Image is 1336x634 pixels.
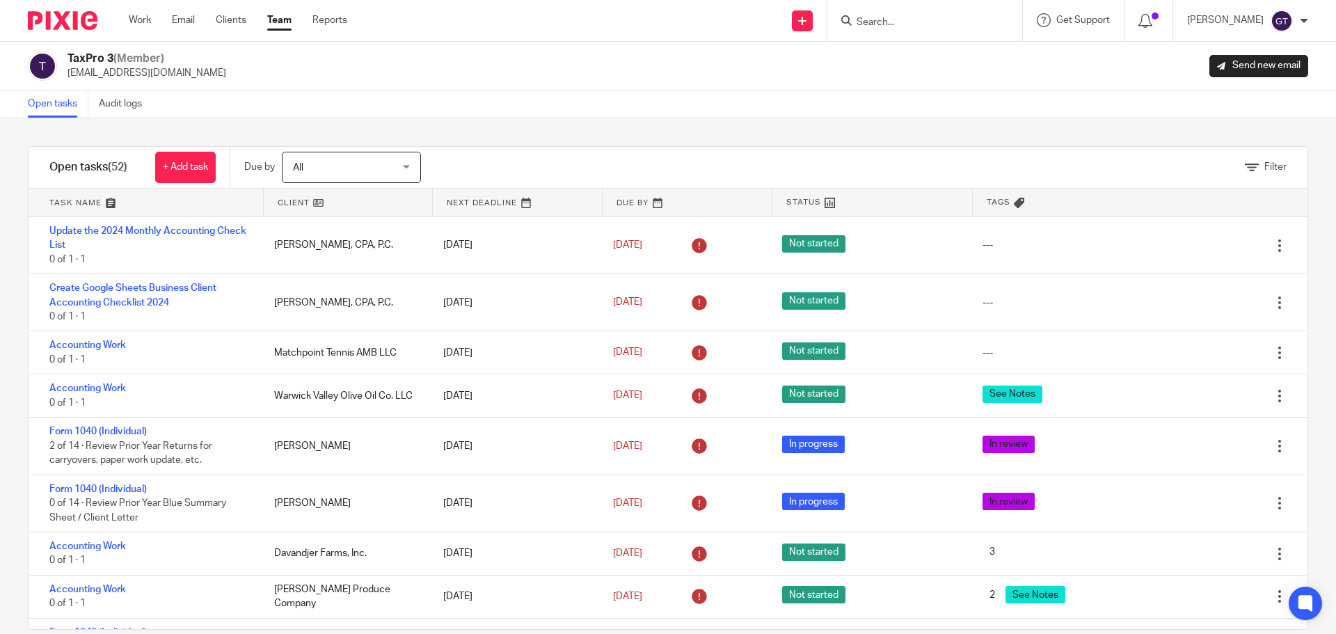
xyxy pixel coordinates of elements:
span: See Notes [1005,586,1065,603]
div: [PERSON_NAME], CPA, P.C. [260,289,429,317]
img: svg%3E [1271,10,1293,32]
p: [EMAIL_ADDRESS][DOMAIN_NAME] [67,66,226,80]
span: See Notes [983,386,1042,403]
span: 0 of 1 · 1 [49,599,86,609]
span: 0 of 1 · 1 [49,255,86,264]
div: [PERSON_NAME] [260,432,429,460]
span: (52) [108,161,127,173]
a: + Add task [155,152,216,183]
div: Matchpoint Tennis AMB LLC [260,339,429,367]
p: Due by [244,160,275,174]
span: In progress [782,493,845,510]
h1: Open tasks [49,160,127,175]
span: [DATE] [613,240,642,250]
a: Accounting Work [49,340,126,350]
span: 3 [983,544,1002,561]
span: In review [983,493,1035,510]
div: Warwick Valley Olive Oil Co. LLC [260,382,429,410]
a: Accounting Work [49,383,126,393]
span: Status [786,196,821,208]
div: --- [983,346,993,360]
span: Get Support [1056,15,1110,25]
div: [DATE] [429,583,598,610]
span: Not started [782,235,845,253]
input: Search [855,17,980,29]
span: 0 of 1 · 1 [49,398,86,408]
div: [DATE] [429,339,598,367]
img: Pixie [28,11,97,30]
div: [DATE] [429,231,598,259]
p: [PERSON_NAME] [1187,13,1264,27]
span: 0 of 14 · Review Prior Year Blue Summary Sheet / Client Letter [49,498,226,523]
div: Davandjer Farms, Inc. [260,539,429,567]
a: Form 1040 (Individual) [49,427,147,436]
div: [PERSON_NAME] [260,489,429,517]
span: Not started [782,544,845,561]
a: Send new email [1209,55,1308,77]
span: [DATE] [613,391,642,401]
span: Filter [1264,162,1287,172]
div: --- [983,296,993,310]
div: [DATE] [429,489,598,517]
a: Accounting Work [49,585,126,594]
span: In review [983,436,1035,453]
span: [DATE] [613,548,642,558]
div: [DATE] [429,289,598,317]
span: [DATE] [613,592,642,601]
a: Audit logs [99,90,152,118]
a: Open tasks [28,90,88,118]
a: Form 1040 (Individual) [49,484,147,494]
span: [DATE] [613,348,642,358]
div: [PERSON_NAME], CPA, P.C. [260,231,429,259]
span: Tags [987,196,1010,208]
span: 2 of 14 · Review Prior Year Returns for carryovers, paper work update, etc. [49,441,212,466]
a: Team [267,13,292,27]
a: Work [129,13,151,27]
span: Not started [782,386,845,403]
h2: TaxPro 3 [67,51,226,66]
span: 2 [983,586,1002,603]
span: [DATE] [613,498,642,508]
span: 0 of 1 · 1 [49,556,86,566]
div: --- [983,238,993,252]
span: [DATE] [613,298,642,308]
span: Not started [782,292,845,310]
span: [DATE] [613,441,642,451]
div: [DATE] [429,539,598,567]
a: Accounting Work [49,541,126,551]
span: (Member) [113,53,164,64]
div: [DATE] [429,432,598,460]
div: [PERSON_NAME] Produce Company [260,576,429,618]
a: Create Google Sheets Business Client Accounting Checklist 2024 [49,283,216,307]
span: 0 of 1 · 1 [49,312,86,322]
a: Email [172,13,195,27]
a: Clients [216,13,246,27]
div: [DATE] [429,382,598,410]
img: svg%3E [28,51,57,81]
a: Reports [312,13,347,27]
span: In progress [782,436,845,453]
span: All [293,163,303,173]
a: Update the 2024 Monthly Accounting Check List [49,226,246,250]
span: Not started [782,342,845,360]
span: 0 of 1 · 1 [49,355,86,365]
span: Not started [782,586,845,603]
